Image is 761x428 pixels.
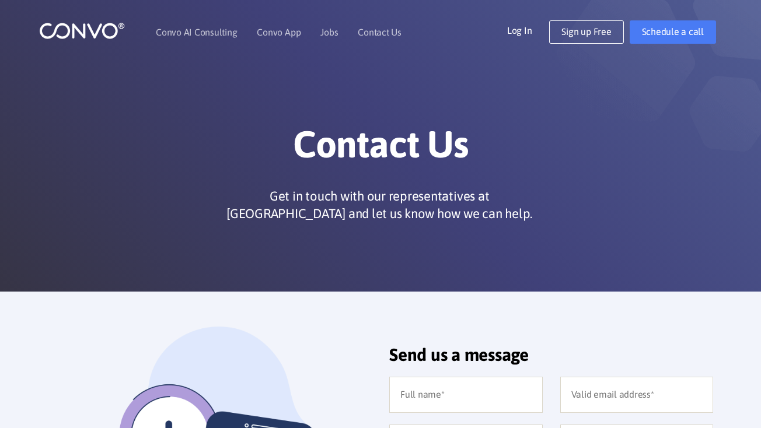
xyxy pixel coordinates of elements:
[507,20,550,39] a: Log In
[358,27,402,37] a: Contact Us
[560,377,714,413] input: Valid email address*
[156,27,237,37] a: Convo AI Consulting
[389,344,713,374] h2: Send us a message
[257,27,301,37] a: Convo App
[57,122,704,176] h1: Contact Us
[222,187,537,222] p: Get in touch with our representatives at [GEOGRAPHIC_DATA] and let us know how we can help.
[320,27,338,37] a: Jobs
[630,20,716,44] a: Schedule a call
[549,20,623,44] a: Sign up Free
[389,377,543,413] input: Full name*
[39,22,125,40] img: logo_1.png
